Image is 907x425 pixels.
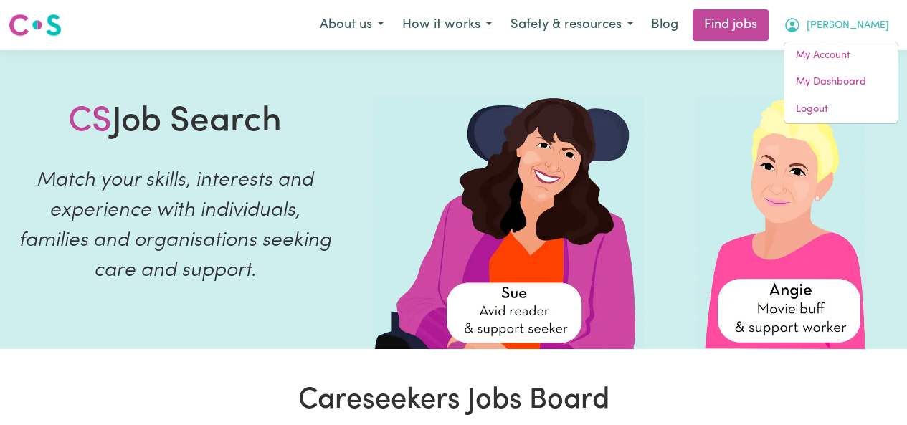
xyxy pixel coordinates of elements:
[9,12,62,38] img: Careseekers logo
[17,166,333,286] p: Match your skills, interests and experience with individuals, families and organisations seeking ...
[784,42,898,70] a: My Account
[693,9,769,41] a: Find jobs
[784,42,898,124] div: My Account
[501,10,642,40] button: Safety & resources
[642,9,687,41] a: Blog
[784,96,898,123] a: Logout
[68,105,112,139] span: CS
[68,102,282,143] h1: Job Search
[9,9,62,42] a: Careseekers logo
[393,10,501,40] button: How it works
[774,10,898,40] button: My Account
[310,10,393,40] button: About us
[784,69,898,96] a: My Dashboard
[807,18,889,34] span: [PERSON_NAME]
